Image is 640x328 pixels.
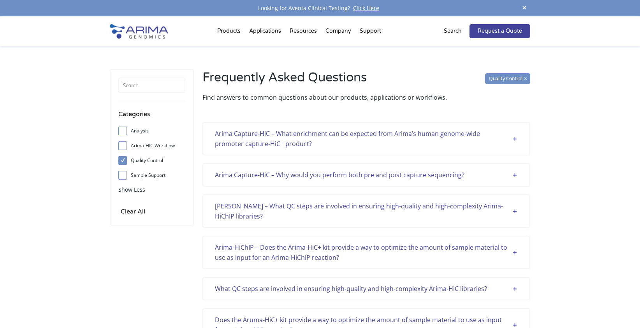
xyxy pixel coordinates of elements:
[118,140,185,152] label: Arima-HIC Workflow
[118,78,185,93] input: Search
[469,24,530,38] a: Request a Quote
[118,125,185,137] label: Analysis
[444,26,462,36] p: Search
[215,284,518,294] div: What QC steps are involved in ensuring high-quality and high-complexity Arima-HiC libraries?
[215,201,518,221] div: [PERSON_NAME] – What QC steps are involved in ensuring high-quality and high-complexity Arima-HiC...
[215,242,518,263] div: Arima-HiChIP – Does the Arima-HiC+ kit provide a way to optimize the amount of sample material to...
[110,24,168,39] img: Arima-Genomics-logo
[485,73,530,84] input: Quality Control
[215,170,518,180] div: Arima Capture-HiC – Why would you perform both pre and post capture sequencing?
[118,206,148,217] input: Clear All
[202,92,530,102] p: Find answers to common questions about our products, applications or workflows.
[110,3,530,13] div: Looking for Aventa Clinical Testing?
[118,186,145,193] span: Show Less
[118,155,185,166] label: Quality Control
[202,69,530,92] h2: Frequently Asked Questions
[215,129,518,149] div: Arima Capture-HiC – What enrichment can be expected from Arima’s human genome-wide promoter captu...
[118,109,185,125] h4: Categories
[350,4,382,12] a: Click Here
[118,169,185,181] label: Sample Support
